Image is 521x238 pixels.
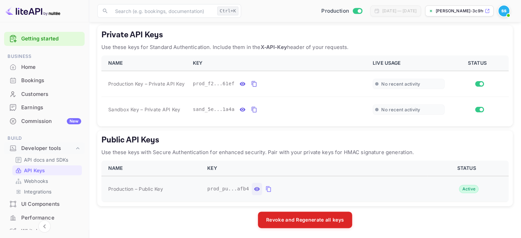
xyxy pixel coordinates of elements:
div: API docs and SDKs [12,155,82,165]
div: Customers [4,88,85,101]
a: Customers [4,88,85,100]
div: Switch to Sandbox mode [319,7,365,15]
p: [PERSON_NAME]-3c9h0.n... [436,8,483,14]
div: API Keys [12,165,82,175]
a: API Keys [15,167,79,174]
div: Commission [21,117,81,125]
th: KEY [189,55,369,71]
div: Whitelabel [21,227,81,235]
p: API docs and SDKs [24,156,69,163]
span: prod_f2...61ef [193,80,235,87]
a: Webhooks [15,177,79,185]
span: Sandbox Key – Private API Key [108,106,180,113]
div: Developer tools [21,145,74,152]
span: prod_pu...afb4 [207,185,249,192]
p: Webhooks [24,177,48,185]
span: No recent activity [381,81,420,87]
button: Collapse navigation [38,220,51,233]
th: STATUS [427,161,509,176]
button: Revoke and Regenerate all keys [258,212,352,228]
span: No recent activity [381,107,420,113]
img: LiteAPI logo [5,5,60,16]
div: Performance [4,211,85,225]
p: Use these keys with Secure Authentication for enhanced security. Pair with your private keys for ... [101,148,509,156]
div: Earnings [21,104,81,112]
div: Customers [21,90,81,98]
div: [DATE] — [DATE] [382,8,417,14]
span: Production Key – Private API Key [108,80,185,87]
th: LIVE USAGE [369,55,448,71]
th: NAME [101,161,203,176]
th: STATUS [449,55,509,71]
a: UI Components [4,198,85,210]
div: Webhooks [12,176,82,186]
th: KEY [203,161,427,176]
div: Home [21,63,81,71]
a: Performance [4,211,85,224]
div: UI Components [21,200,81,208]
p: Use these keys for Standard Authentication. Include them in the header of your requests. [101,43,509,51]
th: NAME [101,55,189,71]
div: Performance [21,214,81,222]
div: Home [4,61,85,74]
strong: X-API-Key [260,44,287,50]
a: API docs and SDKs [15,156,79,163]
span: Business [4,53,85,60]
table: private api keys table [101,55,509,122]
a: CommissionNew [4,115,85,127]
span: Build [4,135,85,142]
div: New [67,118,81,124]
div: Bookings [21,77,81,85]
div: UI Components [4,198,85,211]
p: Integrations [24,188,51,195]
a: Integrations [15,188,79,195]
p: API Keys [24,167,45,174]
a: Bookings [4,74,85,87]
span: sand_5e...1a4a [193,106,235,113]
h5: Public API Keys [101,135,509,146]
img: Shovan Samanta [498,5,509,16]
a: Earnings [4,101,85,114]
a: Whitelabel [4,225,85,237]
span: Production – Public Key [108,185,163,192]
a: Home [4,61,85,73]
div: Ctrl+K [217,7,238,15]
div: CommissionNew [4,115,85,128]
input: Search (e.g. bookings, documentation) [111,4,214,18]
table: public api keys table [101,161,509,202]
div: Getting started [4,32,85,46]
h5: Private API Keys [101,29,509,40]
div: Active [459,185,479,193]
div: Integrations [12,187,82,197]
span: Production [321,7,349,15]
a: Getting started [21,35,81,43]
div: Developer tools [4,142,85,154]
